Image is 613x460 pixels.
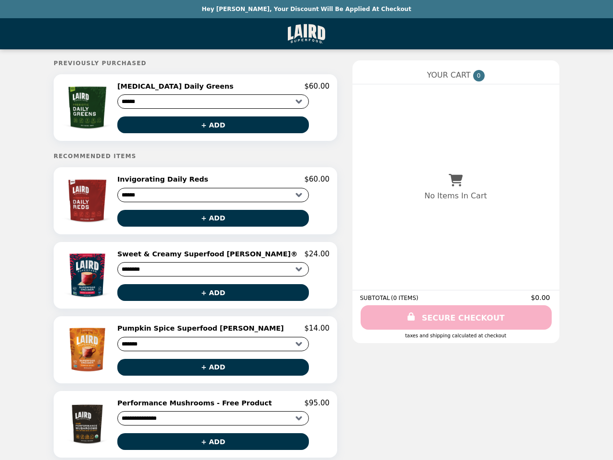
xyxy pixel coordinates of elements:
[473,70,485,81] span: 0
[117,337,309,351] select: Select a product variant
[54,153,337,160] h5: Recommended Items
[117,433,309,450] button: + ADD
[117,116,309,133] button: + ADD
[117,188,309,202] select: Select a product variant
[427,70,471,80] span: YOUR CART
[305,324,330,333] p: $14.00
[117,175,212,184] h2: Invigorating Daily Reds
[305,82,330,91] p: $60.00
[117,210,309,227] button: + ADD
[391,295,419,301] span: ( 0 ITEMS )
[202,6,411,12] p: Hey [PERSON_NAME], your discount will be applied at checkout
[61,324,115,375] img: Pumpkin Spice Superfood Creamer
[117,411,309,425] select: Select a product variant
[117,284,309,301] button: + ADD
[117,250,301,258] h2: Sweet & Creamy Superfood [PERSON_NAME]®
[61,175,115,226] img: Invigorating Daily Reds
[360,333,552,338] div: Taxes and Shipping calculated at checkout
[425,191,487,200] p: No Items In Cart
[61,399,115,450] img: Performance Mushrooms - Free Product
[117,82,238,91] h2: [MEDICAL_DATA] Daily Greens
[61,82,115,133] img: Prebiotic Daily Greens
[117,399,276,407] h2: Performance Mushrooms - Free Product
[531,294,552,301] span: $0.00
[61,250,115,301] img: Sweet & Creamy Superfood Creamer®
[305,250,330,258] p: $24.00
[117,359,309,376] button: + ADD
[117,94,309,109] select: Select a product variant
[360,295,391,301] span: SUBTOTAL
[54,60,337,67] h5: Previously Purchased
[305,399,330,407] p: $95.00
[117,262,309,276] select: Select a product variant
[288,24,325,44] img: Brand Logo
[305,175,330,184] p: $60.00
[117,324,288,333] h2: Pumpkin Spice Superfood [PERSON_NAME]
